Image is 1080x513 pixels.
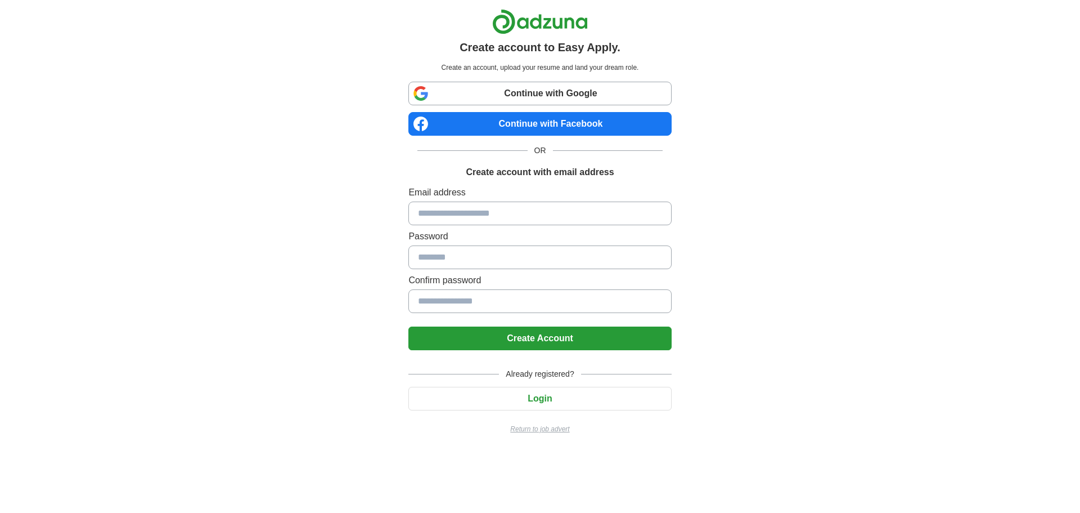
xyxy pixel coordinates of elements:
p: Create an account, upload your resume and land your dream role. [411,63,669,73]
a: Return to job advert [408,424,671,434]
label: Password [408,230,671,243]
span: OR [528,145,553,157]
h1: Create account with email address [466,166,614,179]
button: Login [408,387,671,411]
span: Already registered? [499,368,580,380]
label: Email address [408,186,671,199]
label: Confirm password [408,274,671,287]
button: Create Account [408,327,671,350]
a: Login [408,394,671,403]
a: Continue with Facebook [408,112,671,136]
h1: Create account to Easy Apply. [460,39,620,56]
img: Adzuna logo [492,9,588,34]
a: Continue with Google [408,82,671,105]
